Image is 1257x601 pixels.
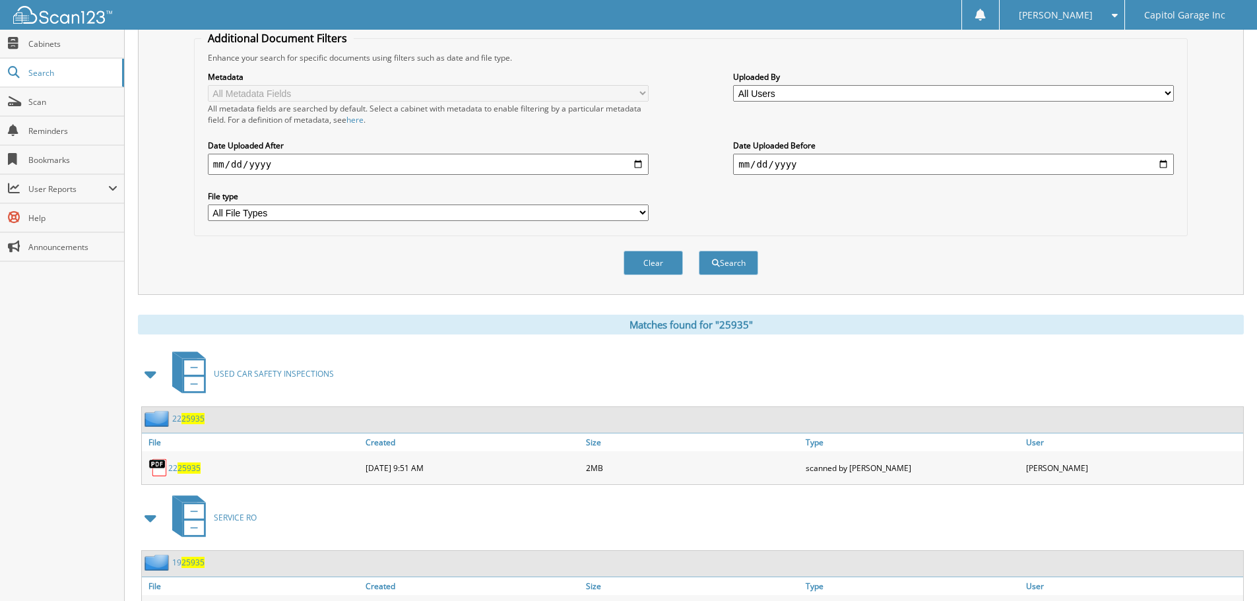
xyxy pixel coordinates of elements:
span: Announcements [28,241,117,253]
a: File [142,577,362,595]
img: scan123-logo-white.svg [13,6,112,24]
span: Scan [28,96,117,108]
a: USED CAR SAFETY INSPECTIONS [164,348,334,400]
a: Type [802,577,1023,595]
legend: Additional Document Filters [201,31,354,46]
span: [PERSON_NAME] [1019,11,1093,19]
a: 2225935 [168,462,201,474]
div: Enhance your search for specific documents using filters such as date and file type. [201,52,1180,63]
label: Date Uploaded After [208,140,649,151]
button: Search [699,251,758,275]
div: All metadata fields are searched by default. Select a cabinet with metadata to enable filtering b... [208,103,649,125]
a: 1925935 [172,557,205,568]
img: folder2.png [145,554,172,571]
label: Date Uploaded Before [733,140,1174,151]
div: scanned by [PERSON_NAME] [802,455,1023,481]
span: Search [28,67,115,79]
input: end [733,154,1174,175]
span: User Reports [28,183,108,195]
a: Created [362,433,583,451]
label: File type [208,191,649,202]
a: 2225935 [172,413,205,424]
div: 2MB [583,455,803,481]
div: Matches found for "25935" [138,315,1244,334]
span: USED CAR SAFETY INSPECTIONS [214,368,334,379]
a: File [142,433,362,451]
a: here [346,114,364,125]
a: Type [802,433,1023,451]
span: Capitol Garage Inc [1144,11,1225,19]
div: [PERSON_NAME] [1023,455,1243,481]
a: Created [362,577,583,595]
span: 25935 [177,462,201,474]
span: Help [28,212,117,224]
img: PDF.png [148,458,168,478]
span: SERVICE RO [214,512,257,523]
a: SERVICE RO [164,491,257,544]
span: 25935 [181,557,205,568]
a: Size [583,433,803,451]
span: 25935 [181,413,205,424]
div: [DATE] 9:51 AM [362,455,583,481]
button: Clear [624,251,683,275]
span: Reminders [28,125,117,137]
span: Cabinets [28,38,117,49]
a: User [1023,577,1243,595]
input: start [208,154,649,175]
span: Bookmarks [28,154,117,166]
a: User [1023,433,1243,451]
img: folder2.png [145,410,172,427]
a: Size [583,577,803,595]
iframe: Chat Widget [1191,538,1257,601]
label: Metadata [208,71,649,82]
label: Uploaded By [733,71,1174,82]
